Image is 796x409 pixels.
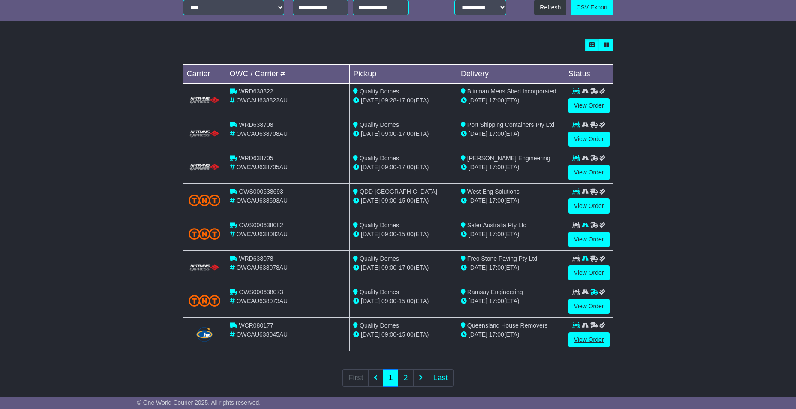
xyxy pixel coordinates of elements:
span: 09:00 [381,197,396,204]
div: - (ETA) [353,263,454,272]
span: OWCAU638082AU [236,231,288,238]
div: (ETA) [461,163,561,172]
span: Ramsay Engineering [467,289,523,295]
span: 17:00 [489,130,504,137]
span: Safer Australia Pty Ltd [467,222,527,229]
a: View Order [568,332,610,347]
span: [DATE] [469,130,487,137]
span: 17:00 [489,264,504,271]
span: Quality Domes [360,155,399,162]
td: Pickup [350,65,457,84]
span: OWCAU638073AU [236,298,288,304]
span: 09:00 [381,264,396,271]
span: WRD638708 [239,121,273,128]
span: 17:00 [489,231,504,238]
img: TNT_Domestic.png [189,195,221,206]
span: OWS000638693 [239,188,283,195]
span: Quality Domes [360,255,399,262]
span: [DATE] [469,331,487,338]
a: Last [428,369,454,387]
span: WRD638822 [239,88,273,95]
span: WRD638705 [239,155,273,162]
img: TNT_Domestic.png [189,228,221,240]
td: OWC / Carrier # [226,65,350,84]
span: © One World Courier 2025. All rights reserved. [137,399,261,406]
span: Quality Domes [360,322,399,329]
div: - (ETA) [353,330,454,339]
span: OWCAU638078AU [236,264,288,271]
span: [DATE] [469,231,487,238]
img: HiTrans.png [189,130,221,138]
span: OWCAU638708AU [236,130,288,137]
div: (ETA) [461,96,561,105]
a: View Order [568,265,610,280]
span: [DATE] [361,231,380,238]
div: (ETA) [461,330,561,339]
div: (ETA) [461,230,561,239]
span: 09:00 [381,298,396,304]
span: 17:00 [399,164,414,171]
span: 17:00 [399,130,414,137]
div: - (ETA) [353,196,454,205]
span: 15:00 [399,231,414,238]
span: Queensland House Removers [467,322,548,329]
span: OWCAU638705AU [236,164,288,171]
span: Quality Domes [360,121,399,128]
span: [PERSON_NAME] Engineering [467,155,550,162]
span: OWCAU638045AU [236,331,288,338]
span: 15:00 [399,331,414,338]
a: View Order [568,132,610,147]
a: View Order [568,198,610,214]
span: 17:00 [489,97,504,104]
span: [DATE] [469,197,487,204]
td: Delivery [457,65,565,84]
div: - (ETA) [353,297,454,306]
span: 09:00 [381,231,396,238]
span: WCR080177 [239,322,273,329]
span: 09:00 [381,164,396,171]
span: 09:00 [381,331,396,338]
span: [DATE] [361,298,380,304]
img: HiTrans.png [189,96,221,105]
img: HiTrans.png [189,163,221,171]
span: Quality Domes [360,222,399,229]
span: 17:00 [489,331,504,338]
span: 15:00 [399,197,414,204]
span: [DATE] [469,264,487,271]
a: View Order [568,299,610,314]
span: 09:28 [381,97,396,104]
span: QDD [GEOGRAPHIC_DATA] [360,188,437,195]
span: West Eng Solutions [467,188,520,195]
a: 1 [383,369,398,387]
span: OWCAU638822AU [236,97,288,104]
td: Carrier [183,65,226,84]
span: 15:00 [399,298,414,304]
span: Blinman Mens Shed Incorporated [467,88,556,95]
div: (ETA) [461,297,561,306]
span: OWCAU638693AU [236,197,288,204]
span: 17:00 [399,264,414,271]
span: 17:00 [489,197,504,204]
span: 17:00 [489,164,504,171]
span: [DATE] [469,298,487,304]
span: [DATE] [361,264,380,271]
span: Freo Stone Paving Pty Ltd [467,255,537,262]
span: [DATE] [469,97,487,104]
span: Port Shipping Containers Pty Ltd [467,121,554,128]
a: View Order [568,98,610,113]
span: 09:00 [381,130,396,137]
span: Quality Domes [360,289,399,295]
span: 17:00 [489,298,504,304]
span: [DATE] [361,164,380,171]
div: - (ETA) [353,163,454,172]
img: HiTrans.png [189,264,221,272]
div: - (ETA) [353,129,454,138]
img: TNT_Domestic.png [189,295,221,307]
span: [DATE] [361,197,380,204]
div: (ETA) [461,129,561,138]
div: - (ETA) [353,230,454,239]
span: OWS000638082 [239,222,283,229]
span: [DATE] [361,130,380,137]
span: [DATE] [361,331,380,338]
span: OWS000638073 [239,289,283,295]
